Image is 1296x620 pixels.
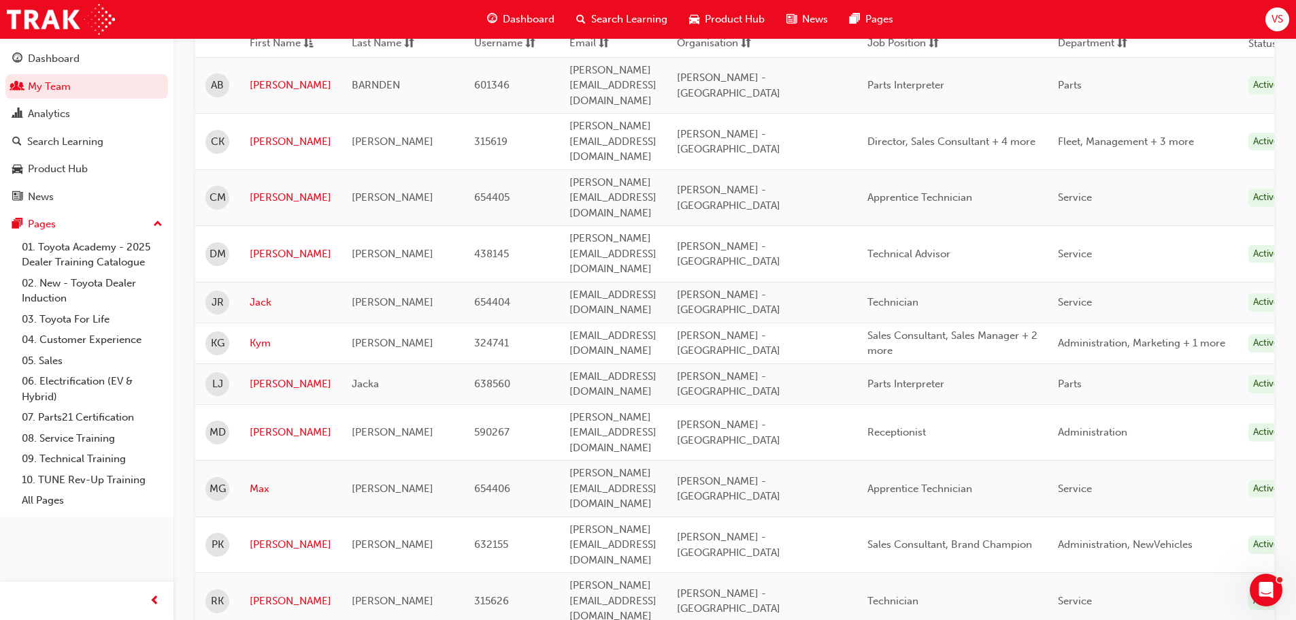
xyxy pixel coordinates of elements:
span: [PERSON_NAME] [352,337,433,349]
span: First Name [250,35,301,52]
span: chart-icon [12,108,22,120]
span: [PERSON_NAME][EMAIL_ADDRESS][DOMAIN_NAME] [569,467,657,510]
span: 654405 [474,191,510,203]
div: Search Learning [27,134,103,150]
span: [PERSON_NAME][EMAIL_ADDRESS][DOMAIN_NAME] [569,120,657,163]
a: 01. Toyota Academy - 2025 Dealer Training Catalogue [16,237,168,273]
span: search-icon [576,11,586,28]
img: Trak [7,4,115,35]
span: guage-icon [12,53,22,65]
span: Fleet, Management + 3 more [1058,135,1194,148]
span: 590267 [474,426,510,438]
span: Sales Consultant, Brand Champion [867,538,1032,551]
span: search-icon [12,136,22,148]
a: 06. Electrification (EV & Hybrid) [16,371,168,407]
a: [PERSON_NAME] [250,246,331,262]
span: Apprentice Technician [867,191,972,203]
span: Product Hub [705,12,765,27]
span: [PERSON_NAME] - [GEOGRAPHIC_DATA] [677,475,780,503]
span: [PERSON_NAME] [352,191,433,203]
span: [PERSON_NAME] [352,595,433,607]
span: [PERSON_NAME][EMAIL_ADDRESS][DOMAIN_NAME] [569,64,657,107]
span: [PERSON_NAME][EMAIL_ADDRESS][DOMAIN_NAME] [569,523,657,566]
span: News [802,12,828,27]
span: Username [474,35,522,52]
div: Pages [28,216,56,232]
span: Service [1058,191,1092,203]
span: Pages [865,12,893,27]
span: Organisation [677,35,738,52]
a: Dashboard [5,46,168,71]
span: car-icon [689,11,699,28]
span: Director, Sales Consultant + 4 more [867,135,1035,148]
div: Active [1248,189,1284,207]
span: 601346 [474,79,510,91]
span: 632155 [474,538,508,551]
span: sorting-icon [525,35,535,52]
a: guage-iconDashboard [476,5,565,33]
span: asc-icon [303,35,314,52]
span: [PERSON_NAME] - [GEOGRAPHIC_DATA] [677,128,780,156]
a: My Team [5,74,168,99]
span: [PERSON_NAME] - [GEOGRAPHIC_DATA] [677,329,780,357]
a: 05. Sales [16,350,168,372]
span: BARNDEN [352,79,400,91]
div: Active [1248,76,1284,95]
a: [PERSON_NAME] [250,78,331,93]
a: car-iconProduct Hub [678,5,776,33]
span: VS [1272,12,1283,27]
span: sorting-icon [929,35,939,52]
a: 03. Toyota For Life [16,309,168,330]
span: RK [211,593,224,609]
span: Sales Consultant, Sales Manager + 2 more [867,329,1037,357]
button: Job Positionsorting-icon [867,35,942,52]
div: Active [1248,133,1284,151]
div: Active [1248,245,1284,263]
span: CM [210,190,226,206]
button: Emailsorting-icon [569,35,644,52]
span: 654404 [474,296,510,308]
div: Active [1248,375,1284,393]
div: Active [1248,293,1284,312]
div: Active [1248,423,1284,442]
a: [PERSON_NAME] [250,593,331,609]
span: 654406 [474,483,510,495]
button: Departmentsorting-icon [1058,35,1133,52]
span: sorting-icon [741,35,751,52]
span: up-icon [153,216,163,233]
div: Active [1248,480,1284,498]
a: pages-iconPages [839,5,904,33]
a: news-iconNews [776,5,839,33]
iframe: Intercom live chat [1250,574,1282,606]
span: CK [211,134,225,150]
span: [PERSON_NAME][EMAIL_ADDRESS][DOMAIN_NAME] [569,232,657,275]
span: PK [212,537,224,553]
a: News [5,184,168,210]
a: [PERSON_NAME] [250,376,331,392]
a: Search Learning [5,129,168,154]
span: [PERSON_NAME] - [GEOGRAPHIC_DATA] [677,289,780,316]
button: VS [1265,7,1289,31]
button: Pages [5,212,168,237]
button: First Nameasc-icon [250,35,325,52]
span: Email [569,35,596,52]
span: [PERSON_NAME] [352,248,433,260]
a: [PERSON_NAME] [250,190,331,206]
span: Technical Advisor [867,248,950,260]
span: 315619 [474,135,508,148]
span: Last Name [352,35,401,52]
a: [PERSON_NAME] [250,537,331,553]
button: DashboardMy TeamAnalyticsSearch LearningProduct HubNews [5,44,168,212]
a: Analytics [5,101,168,127]
a: 07. Parts21 Certification [16,407,168,428]
div: Analytics [28,106,70,122]
span: [PERSON_NAME] [352,135,433,148]
span: Receptionist [867,426,926,438]
div: Product Hub [28,161,88,177]
span: Parts [1058,79,1082,91]
a: Product Hub [5,157,168,182]
a: search-iconSearch Learning [565,5,678,33]
span: people-icon [12,81,22,93]
a: All Pages [16,490,168,511]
